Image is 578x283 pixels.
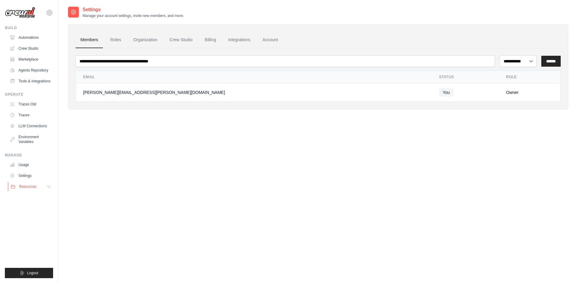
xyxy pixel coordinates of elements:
[432,71,499,83] th: Status
[439,88,454,97] span: You
[27,271,38,275] span: Logout
[200,32,221,48] a: Billing
[7,65,53,75] a: Agents Repository
[8,182,54,191] button: Resources
[5,268,53,278] button: Logout
[165,32,198,48] a: Crew Studio
[83,89,424,95] div: [PERSON_NAME][EMAIL_ADDRESS][PERSON_NAME][DOMAIN_NAME]
[7,76,53,86] a: Tools & Integrations
[5,92,53,97] div: Operate
[105,32,126,48] a: Roles
[258,32,283,48] a: Account
[7,121,53,131] a: LLM Connections
[76,32,103,48] a: Members
[7,99,53,109] a: Traces Old
[506,89,553,95] div: Owner
[83,6,184,13] h2: Settings
[499,71,560,83] th: Role
[7,44,53,53] a: Crew Studio
[19,184,36,189] span: Resources
[7,132,53,147] a: Environment Variables
[76,71,432,83] th: Email
[223,32,255,48] a: Integrations
[128,32,162,48] a: Organization
[7,171,53,181] a: Settings
[7,110,53,120] a: Traces
[5,153,53,158] div: Manage
[5,25,53,30] div: Build
[7,33,53,42] a: Automations
[7,55,53,64] a: Marketplace
[5,7,35,18] img: Logo
[83,13,184,18] p: Manage your account settings, invite new members, and more.
[7,160,53,170] a: Usage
